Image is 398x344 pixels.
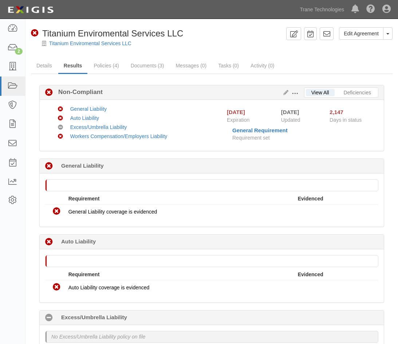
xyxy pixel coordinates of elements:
[298,271,323,277] strong: Evidenced
[232,135,270,141] span: Requirement set
[45,238,53,246] i: Non-Compliant 2147 days (since 11/15/2019)
[296,2,348,17] a: Trane Technologies
[232,127,288,133] a: General Requirement
[45,89,53,97] i: Non-Compliant
[31,27,183,40] div: Titanium Enviromental Services LLC
[70,115,99,121] a: Auto Liability
[280,90,288,95] a: Edit Results
[70,133,168,139] a: Workers Compensation/Employers Liability
[88,58,124,73] a: Policies (4)
[68,271,100,277] strong: Requirement
[125,58,170,73] a: Documents (3)
[58,125,63,130] i: No Coverage
[306,89,335,96] a: View All
[53,88,103,97] b: Non-Compliant
[61,313,127,321] b: Excess/Umbrella Liability
[227,108,245,116] div: [DATE]
[61,238,96,245] b: Auto Liability
[31,58,58,73] a: Details
[70,124,127,130] a: Excess/Umbrella Liability
[15,48,23,55] div: 2
[58,134,63,139] i: Non-Compliant
[5,3,56,16] img: logo-5460c22ac91f19d4615b14bd174203de0afe785f0fc80cf4dbbc73dc1793850b.png
[339,27,383,40] a: Edit Agreement
[213,58,244,73] a: Tasks (0)
[61,162,104,169] b: General Liability
[53,208,60,215] i: Non-Compliant
[366,5,375,14] i: Help Center - Complianz
[170,58,212,73] a: Messages (0)
[42,28,183,38] span: Titanium Enviromental Services LLC
[58,58,88,74] a: Results
[227,116,276,124] span: Expiration
[51,333,145,340] p: No Excess/Umbrella Liability policy on file
[245,58,280,73] a: Activity (0)
[281,117,300,123] span: Updated
[45,314,53,322] i: No Coverage 2147 days (since 11/15/2019)
[338,89,377,96] a: Deficiencies
[68,196,100,202] strong: Requirement
[45,163,53,170] i: Non-Compliant 2147 days (since 11/15/2019)
[58,116,63,121] i: Non-Compliant
[58,107,63,112] i: Non-Compliant
[281,108,319,116] div: [DATE]
[70,106,107,112] a: General Liability
[330,108,373,116] div: Since 11/15/2019
[53,284,60,291] i: Non-Compliant
[68,209,157,215] span: General Liability coverage is evidenced
[49,40,131,46] a: Titanium Enviromental Services LLC
[68,285,150,290] span: Auto Liability coverage is evidenced
[31,30,39,37] i: Non-Compliant
[330,117,362,123] span: Days in status
[298,196,323,202] strong: Evidenced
